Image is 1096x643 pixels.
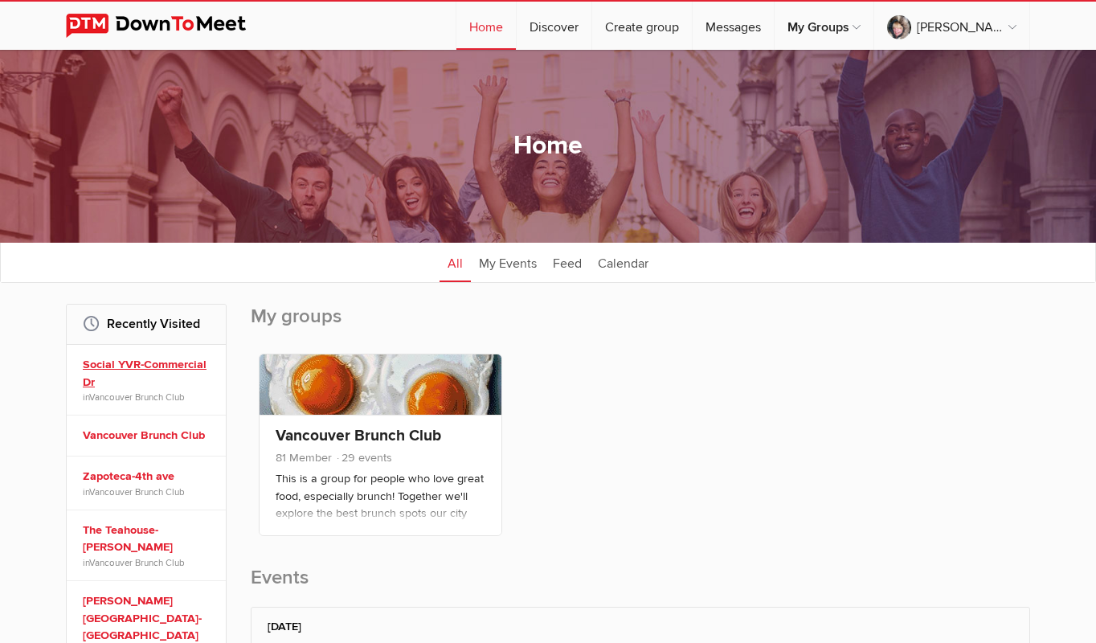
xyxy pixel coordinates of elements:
[89,391,185,403] a: Vancouver Brunch Club
[83,356,215,391] a: Social YVR-Commercial Dr
[83,305,210,343] h2: Recently Visited
[89,486,185,498] a: Vancouver Brunch Club
[471,242,545,282] a: My Events
[89,557,185,568] a: Vancouver Brunch Club
[251,565,1030,607] h2: Events
[775,2,873,50] a: My Groups
[874,2,1029,50] a: [PERSON_NAME]
[276,470,485,551] p: This is a group for people who love great food, especially brunch! Together we'll explore the bes...
[83,391,215,403] span: in
[590,242,656,282] a: Calendar
[513,129,583,163] h1: Home
[545,242,590,282] a: Feed
[83,556,215,569] span: in
[276,451,332,465] span: 81 Member
[592,2,692,50] a: Create group
[517,2,591,50] a: Discover
[251,304,1030,346] h2: My groups
[440,242,471,282] a: All
[276,426,441,445] a: Vancouver Brunch Club
[66,14,271,38] img: DownToMeet
[83,522,215,556] a: The Teahouse-[PERSON_NAME]
[83,485,215,498] span: in
[693,2,774,50] a: Messages
[83,427,215,444] a: Vancouver Brunch Club
[83,468,215,485] a: Zapoteca-4th ave
[335,451,392,465] span: 29 events
[456,2,516,50] a: Home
